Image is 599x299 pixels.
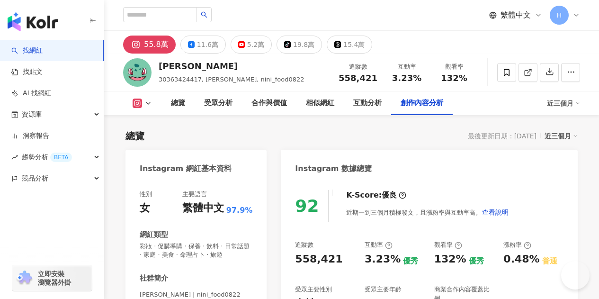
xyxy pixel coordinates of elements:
[171,98,185,109] div: 總覽
[346,203,509,222] div: 近期一到三個月積極發文，且漲粉率與互動率高。
[482,208,509,216] span: 查看說明
[11,67,43,77] a: 找貼文
[365,241,393,249] div: 互動率
[22,104,42,125] span: 資源庫
[182,190,207,199] div: 主要語言
[501,10,531,20] span: 繁體中文
[542,256,557,266] div: 普通
[140,242,252,259] span: 彩妝 · 促購導購 · 保養 · 飲料 · 日常話題 · 家庭 · 美食 · 命理占卜 · 旅遊
[403,256,418,266] div: 優秀
[365,285,402,294] div: 受眾主要年齡
[38,270,71,287] span: 立即安裝 瀏覽器外掛
[295,252,342,267] div: 558,421
[159,60,304,72] div: [PERSON_NAME]
[503,241,531,249] div: 漲粉率
[204,98,232,109] div: 受眾分析
[180,36,226,54] button: 11.6萬
[293,38,314,51] div: 19.8萬
[295,285,332,294] div: 受眾主要性別
[22,168,48,189] span: 競品分析
[346,190,406,200] div: K-Score :
[140,290,252,299] span: [PERSON_NAME] | nini_food0822
[353,98,382,109] div: 互動分析
[11,89,51,98] a: AI 找網紅
[339,62,377,72] div: 追蹤數
[11,154,18,161] span: rise
[8,12,58,31] img: logo
[277,36,322,54] button: 19.8萬
[226,205,253,216] span: 97.9%
[251,98,287,109] div: 合作與價值
[392,73,421,83] span: 3.23%
[231,36,272,54] button: 5.2萬
[159,76,304,83] span: 30363424417, [PERSON_NAME], nini_food0822
[557,10,562,20] span: H
[389,62,425,72] div: 互動率
[434,241,462,249] div: 觀看率
[140,230,168,240] div: 網紅類型
[382,190,397,200] div: 優良
[123,36,176,54] button: 55.8萬
[140,163,232,174] div: Instagram 網紅基本資料
[503,252,539,267] div: 0.48%
[15,271,34,286] img: chrome extension
[545,130,578,142] div: 近三個月
[468,132,536,140] div: 最後更新日期：[DATE]
[247,38,264,51] div: 5.2萬
[197,38,218,51] div: 11.6萬
[339,73,377,83] span: 558,421
[436,62,472,72] div: 觀看率
[327,36,372,54] button: 15.4萬
[306,98,334,109] div: 相似網紅
[22,146,72,168] span: 趨勢分析
[343,38,365,51] div: 15.4萬
[201,11,207,18] span: search
[11,131,49,141] a: 洞察報告
[561,261,590,290] iframe: Help Scout Beacon - Open
[441,73,467,83] span: 132%
[140,190,152,199] div: 性別
[482,203,509,222] button: 查看說明
[182,201,224,216] div: 繁體中文
[140,201,150,216] div: 女
[547,96,580,111] div: 近三個月
[140,273,168,283] div: 社群簡介
[434,252,466,267] div: 132%
[50,153,72,162] div: BETA
[295,163,372,174] div: Instagram 數據總覽
[295,196,319,216] div: 92
[125,129,144,143] div: 總覽
[11,46,43,55] a: search找網紅
[295,241,313,249] div: 追蹤數
[123,58,152,87] img: KOL Avatar
[365,252,401,267] div: 3.23%
[401,98,443,109] div: 創作內容分析
[469,256,484,266] div: 優秀
[144,38,169,51] div: 55.8萬
[12,265,92,291] a: chrome extension立即安裝 瀏覽器外掛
